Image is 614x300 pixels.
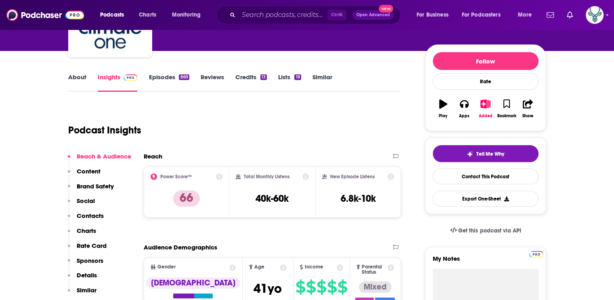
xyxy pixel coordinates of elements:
span: $ [327,281,337,294]
button: Charts [68,227,96,242]
div: 869 [179,74,189,80]
p: Rate Card [77,242,107,249]
h2: Audience Demographics [144,243,217,251]
span: More [518,9,532,21]
button: Reach & Audience [68,152,131,167]
span: $ [316,281,326,294]
a: Show notifications dropdown [543,8,557,22]
button: Social [68,197,95,212]
button: open menu [512,8,542,21]
span: Income [305,264,323,270]
p: Reach & Audience [77,152,131,160]
span: $ [306,281,316,294]
span: Logged in as sablestrategy [586,6,604,24]
button: Open AdvancedNew [353,10,394,20]
span: Monitoring [172,9,201,21]
a: InsightsPodchaser Pro [98,73,138,92]
p: 66 [173,190,200,207]
span: New [379,5,393,13]
a: Charts [134,8,161,21]
p: Brand Safety [77,182,114,190]
span: Charts [139,9,156,21]
span: Ctrl K [327,10,346,20]
a: Credits13 [235,73,267,92]
a: Lists19 [278,73,301,92]
img: Podchaser Pro [529,251,543,258]
button: Export One-Sheet [433,191,539,207]
h2: Total Monthly Listens [244,174,289,180]
img: User Profile [586,6,604,24]
div: 19 [294,74,301,80]
a: Pro website [529,250,543,258]
img: tell me why sparkle [467,151,473,157]
h2: Power Score™ [160,174,192,180]
span: $ [337,281,347,294]
img: Podchaser - Follow, Share and Rate Podcasts [6,7,84,23]
span: 41 yo [254,281,282,296]
span: Parental Status [362,264,386,275]
span: $ [295,281,305,294]
button: Sponsors [68,257,103,272]
div: Rate [433,73,539,90]
span: For Business [417,9,448,21]
div: 13 [260,74,267,80]
div: Mixed [359,281,392,293]
h3: 40k-60k [256,192,289,205]
span: Get this podcast via API [458,227,521,234]
div: Search podcasts, credits, & more... [224,6,408,24]
button: open menu [411,8,459,21]
h1: Podcast Insights [68,124,141,136]
button: Details [68,271,97,286]
button: Content [68,167,101,182]
button: Added [475,94,496,123]
h2: New Episode Listens [330,174,375,180]
a: Reviews [201,73,224,92]
button: open menu [94,8,134,21]
a: Get this podcast via API [444,221,528,241]
div: Share [522,114,533,118]
button: Play [433,94,454,123]
button: Brand Safety [68,182,114,197]
button: Follow [433,52,539,70]
p: Details [77,271,97,279]
a: About [68,73,86,92]
h3: 6.8k-10k [341,192,376,205]
a: Episodes869 [149,73,189,92]
button: Bookmark [496,94,517,123]
img: Podchaser Pro [124,74,138,81]
button: Apps [454,94,475,123]
span: Gender [157,264,176,270]
span: Tell Me Why [476,151,504,157]
p: Content [77,167,101,175]
button: open menu [457,8,512,21]
p: Similar [77,286,96,294]
h2: Reach [144,152,162,160]
a: Show notifications dropdown [564,8,576,22]
button: Show profile menu [586,6,604,24]
a: Contact This Podcast [433,169,539,184]
button: Contacts [68,212,104,227]
div: Apps [459,114,469,118]
div: Added [479,114,492,118]
span: Podcasts [100,9,124,21]
p: Sponsors [77,257,103,264]
span: Age [254,264,264,270]
button: Share [517,94,538,123]
label: My Notes [433,255,539,269]
button: Rate Card [68,242,107,257]
button: open menu [166,8,211,21]
span: Open Advanced [356,13,390,17]
p: Contacts [77,212,104,220]
p: Charts [77,227,96,235]
button: tell me why sparkleTell Me Why [433,145,539,162]
input: Search podcasts, credits, & more... [239,8,327,21]
a: Similar [312,73,332,92]
div: Play [439,114,447,118]
p: Social [77,197,95,205]
div: [DEMOGRAPHIC_DATA] [146,277,240,289]
span: For Podcasters [462,9,501,21]
div: Bookmark [497,114,516,118]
